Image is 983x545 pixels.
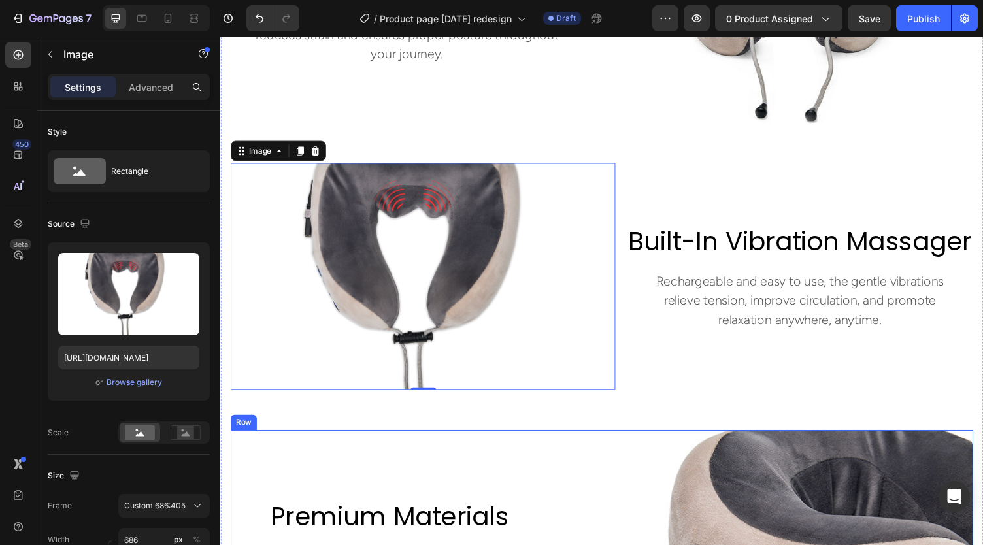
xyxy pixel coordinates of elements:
input: https://example.com/image.jpg [58,346,199,369]
div: Scale [48,427,69,438]
div: Rectangle [111,156,191,186]
div: Undo/Redo [246,5,299,31]
div: Row [13,391,35,403]
p: Image [63,46,175,62]
p: Rechargeable and easy to use, the gentle vibrations relieve tension, improve circulation, and pro... [437,242,755,301]
p: Settings [65,80,101,94]
button: Save [848,5,891,31]
button: Publish [896,5,951,31]
iframe: To enrich screen reader interactions, please activate Accessibility in Grammarly extension settings [220,37,983,545]
p: 7 [86,10,92,26]
div: Source [48,216,93,233]
span: Save [859,13,880,24]
button: 0 product assigned [715,5,842,31]
button: 7 [5,5,97,31]
div: Browse gallery [107,376,162,388]
div: Beta [10,239,31,250]
div: Image [27,112,55,124]
h2: built-in vibration massager [418,192,774,229]
button: Custom 686:405 [118,494,210,518]
div: 450 [12,139,31,150]
div: Style [48,126,67,138]
span: / [374,12,377,25]
img: preview-image [58,253,199,335]
button: Browse gallery [106,376,163,389]
p: Advanced [129,80,173,94]
span: Draft [556,12,576,24]
img: gempages_552430879104828215-2149f497-1a14-42c6-b09d-8718b41632aa.png [10,130,406,363]
span: 0 product assigned [726,12,813,25]
div: Publish [907,12,940,25]
span: Custom 686:405 [124,500,186,512]
span: Product page [DATE] redesign [380,12,512,25]
div: Size [48,467,82,485]
label: Frame [48,500,72,512]
div: Open Intercom Messenger [939,481,970,512]
h2: premium materials [10,475,337,512]
span: or [95,374,103,390]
